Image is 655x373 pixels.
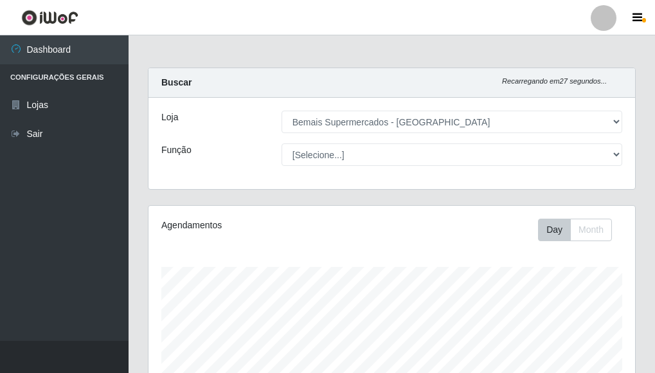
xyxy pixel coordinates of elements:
[538,219,622,241] div: Toolbar with button groups
[161,143,192,157] label: Função
[538,219,612,241] div: First group
[161,77,192,87] strong: Buscar
[502,77,607,85] i: Recarregando em 27 segundos...
[570,219,612,241] button: Month
[538,219,571,241] button: Day
[161,111,178,124] label: Loja
[161,219,342,232] div: Agendamentos
[21,10,78,26] img: CoreUI Logo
